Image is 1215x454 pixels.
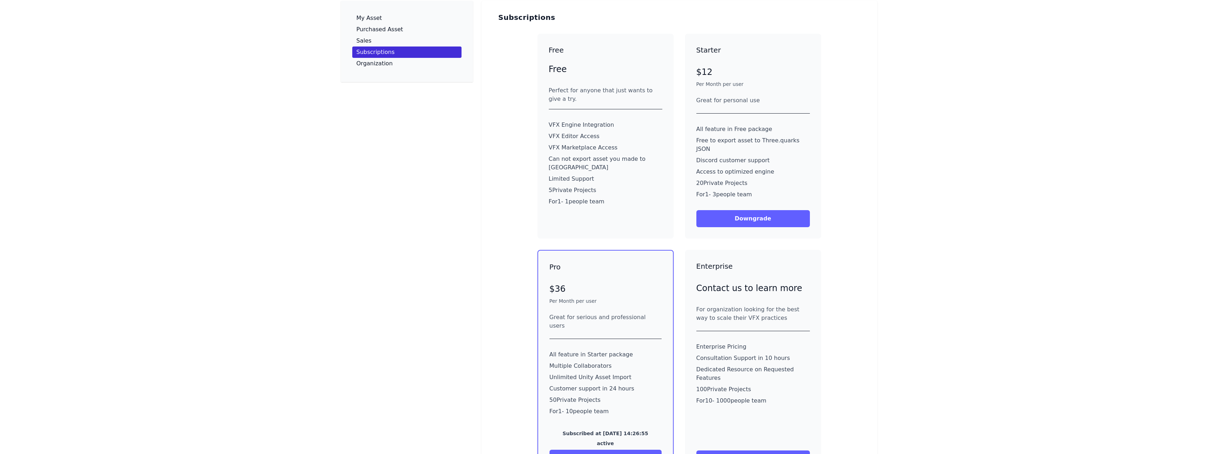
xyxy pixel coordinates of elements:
a: Subscriptions [352,47,462,58]
h3: Pro [549,262,662,272]
a: Organization [352,58,462,69]
p: Organization [357,61,393,66]
p: VFX Editor Access [549,132,662,141]
p: Per Month per user [696,81,810,88]
p: Customer support in 24 hours [549,384,662,393]
div: For organization looking for the best way to scale their VFX practices [696,305,810,322]
p: My Asset [357,15,382,21]
div: Great for personal use [696,96,810,105]
p: Subscriptions [357,49,395,55]
p: VFX Engine Integration [549,121,662,129]
p: Per Month per user [549,297,662,305]
p: Contact us to learn more [696,283,810,294]
a: Purchased Asset [352,24,462,35]
h3: Enterprise [696,261,810,271]
p: VFX Marketplace Access [549,143,662,152]
p: 50 Private Projects [549,396,662,404]
p: active [549,440,662,447]
p: Multiple Collaborators [549,362,662,370]
p: All feature in Free package [696,125,810,133]
p: Can not export asset you made to [GEOGRAPHIC_DATA] [549,155,662,172]
p: For 10 - 1000 people team [696,396,810,405]
h3: Subscriptions [498,12,556,22]
p: Consultation Support in 10 hours [696,354,810,362]
p: 20 Private Projects [696,179,810,187]
p: Access to optimized engine [696,168,810,176]
p: $36 [549,283,662,295]
p: Purchased Asset [357,27,403,32]
p: $12 [696,66,810,78]
p: 100 Private Projects [696,385,810,394]
div: Perfect for anyone that just wants to give a try. [549,86,662,103]
a: Sales [352,35,462,47]
p: Free [549,64,662,75]
button: Downgrade [696,210,810,227]
p: 5 Private Projects [549,186,662,195]
p: Dedicated Resource on Requested Features [696,365,810,382]
h3: Starter [696,45,810,55]
p: For 1 - 10 people team [549,407,662,416]
p: Enterprise Pricing [696,343,810,351]
p: Sales [357,38,372,44]
p: Subscribed at [DATE] 14:26:55 [549,430,662,437]
p: All feature in Starter package [549,350,662,359]
p: Unlimited Unity Asset Import [549,373,662,382]
p: For 1 - 1 people team [549,197,662,206]
p: Limited Support [549,175,662,183]
p: Discord customer support [696,156,810,165]
div: Great for serious and professional users [549,313,662,330]
h3: Free [549,45,662,55]
a: My Asset [352,12,462,24]
p: For 1 - 3 people team [696,190,810,199]
p: Free to export asset to Three.quarks JSON [696,136,810,153]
